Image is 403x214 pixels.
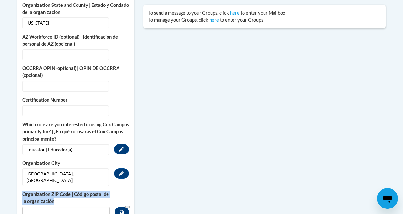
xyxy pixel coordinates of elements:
span: Educator | Educador(a) [22,144,109,155]
a: here [230,10,240,16]
span: to enter your Groups [220,17,263,23]
span: to enter your Mailbox [241,10,285,16]
label: Which role are you interested in using Cox Campus primarily for? | ¿En qué rol usarás el Cox Camp... [22,121,129,142]
label: Organization City [22,160,129,167]
label: Organization State and County | Estado y Condado de la organización [22,2,129,16]
label: OCCRRA OPIN (optional) | OPIN DE OCCRRA (opcional) [22,65,129,79]
span: — [22,105,109,116]
span: — [22,81,109,92]
span: To manage your Groups, click [148,17,208,23]
span: To send a message to your Groups, click [148,10,229,16]
label: Certification Number [22,96,129,104]
a: here [209,17,219,23]
span: — [22,49,109,60]
label: AZ Workforce ID (optional) | Identificación de personal de AZ (opcional) [22,33,129,48]
iframe: Button to launch messaging window [377,188,398,209]
span: [US_STATE] [22,17,109,28]
span: [GEOGRAPHIC_DATA], [GEOGRAPHIC_DATA] [22,168,109,186]
label: Organization ZIP Code | Código postal de la organización [22,191,110,205]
